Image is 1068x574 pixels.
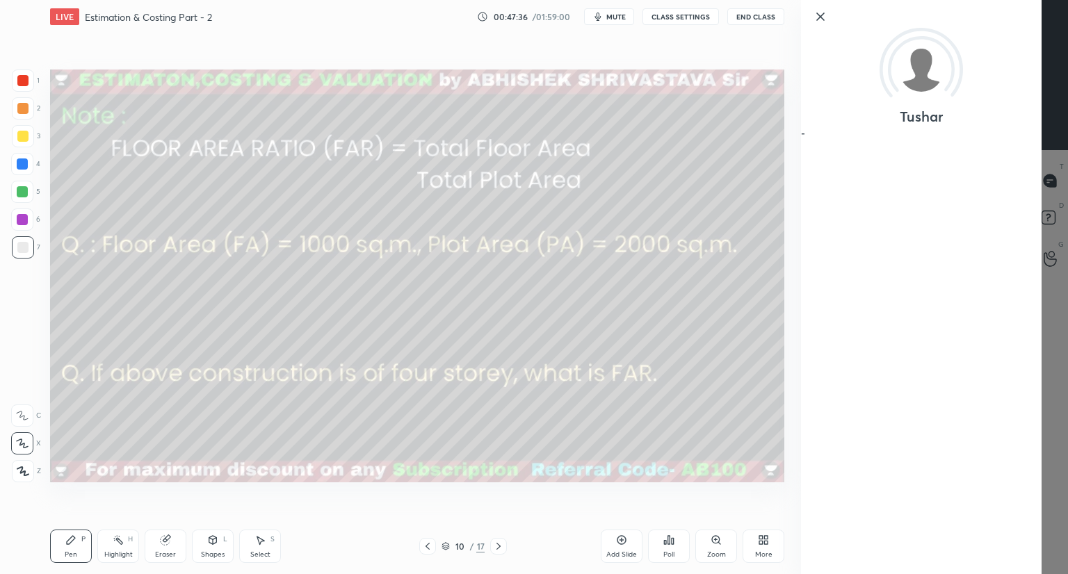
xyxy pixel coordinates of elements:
div: X [11,432,41,454]
div: Add Slide [606,551,637,558]
div: S [270,536,275,543]
button: End Class [727,8,784,25]
div: Zoom [707,551,726,558]
h4: Estimation & Costing Part - 2 [85,10,212,24]
div: 7 [12,236,40,259]
div: 4 [11,153,40,175]
button: mute [584,8,634,25]
div: 5 [11,181,40,203]
div: 3 [12,125,40,147]
div: animation [801,123,1042,138]
div: LIVE [50,8,79,25]
div: Z [12,460,41,482]
div: C [11,404,41,427]
div: / [469,542,474,550]
div: Highlight [104,551,133,558]
div: Shapes [201,551,225,558]
div: 10 [453,542,467,550]
img: default.png [899,47,944,92]
div: More [755,551,772,558]
p: Tushar [900,111,943,122]
button: CLASS SETTINGS [642,8,719,25]
div: P [81,536,86,543]
div: 2 [12,97,40,120]
div: L [223,536,227,543]
div: 6 [11,208,40,231]
div: Eraser [155,551,176,558]
div: Poll [663,551,674,558]
div: Pen [65,551,77,558]
div: H [128,536,133,543]
div: 17 [476,540,485,552]
div: Select [250,551,270,558]
span: mute [606,12,626,22]
div: 1 [12,69,40,92]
